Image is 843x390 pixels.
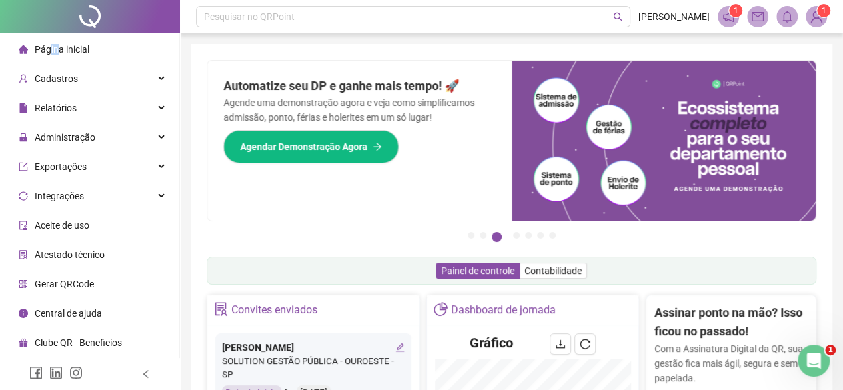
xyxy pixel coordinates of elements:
[222,355,405,383] div: SOLUTION GESTÃO PÚBLICA - OUROESTE - SP
[441,265,514,276] span: Painel de controle
[19,279,28,289] span: qrcode
[512,61,816,221] img: banner%2Fd57e337e-a0d3-4837-9615-f134fc33a8e6.png
[35,308,102,319] span: Central de ajuda
[654,303,808,341] h2: Assinar ponto na mão? Isso ficou no passado!
[69,366,83,379] span: instagram
[35,191,84,201] span: Integrações
[549,232,556,239] button: 7
[223,95,496,125] p: Agende uma demonstração agora e veja como simplificamos admissão, ponto, férias e holerites em um...
[223,130,399,163] button: Agendar Demonstração Agora
[524,265,582,276] span: Contabilidade
[798,345,830,377] iframe: Intercom live chat
[35,44,89,55] span: Página inicial
[817,4,830,17] sup: Atualize o seu contato no menu Meus Dados
[19,338,28,347] span: gift
[19,103,28,113] span: file
[613,12,623,22] span: search
[395,343,405,352] span: edit
[19,221,28,230] span: audit
[222,340,405,355] div: [PERSON_NAME]
[480,232,486,239] button: 2
[19,74,28,83] span: user-add
[492,232,502,242] button: 3
[722,11,734,23] span: notification
[525,232,532,239] button: 5
[555,339,566,349] span: download
[822,6,826,15] span: 1
[373,142,382,151] span: arrow-right
[729,4,742,17] sup: 1
[35,161,87,172] span: Exportações
[752,11,764,23] span: mail
[35,103,77,113] span: Relatórios
[35,220,89,231] span: Aceite de uso
[19,191,28,201] span: sync
[19,250,28,259] span: solution
[35,132,95,143] span: Administração
[638,9,710,24] span: [PERSON_NAME]
[49,366,63,379] span: linkedin
[19,133,28,142] span: lock
[513,232,520,239] button: 4
[214,302,228,316] span: solution
[35,249,105,260] span: Atestado técnico
[19,45,28,54] span: home
[580,339,590,349] span: reload
[654,341,808,385] p: Com a Assinatura Digital da QR, sua gestão fica mais ágil, segura e sem papelada.
[825,345,836,355] span: 1
[806,7,826,27] img: 91916
[434,302,448,316] span: pie-chart
[141,369,151,379] span: left
[19,309,28,318] span: info-circle
[223,77,496,95] h2: Automatize seu DP e ganhe mais tempo! 🚀
[35,73,78,84] span: Cadastros
[537,232,544,239] button: 6
[470,333,513,352] h4: Gráfico
[29,366,43,379] span: facebook
[231,299,317,321] div: Convites enviados
[781,11,793,23] span: bell
[734,6,738,15] span: 1
[468,232,474,239] button: 1
[240,139,367,154] span: Agendar Demonstração Agora
[35,337,122,348] span: Clube QR - Beneficios
[451,299,556,321] div: Dashboard de jornada
[35,279,94,289] span: Gerar QRCode
[19,162,28,171] span: export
